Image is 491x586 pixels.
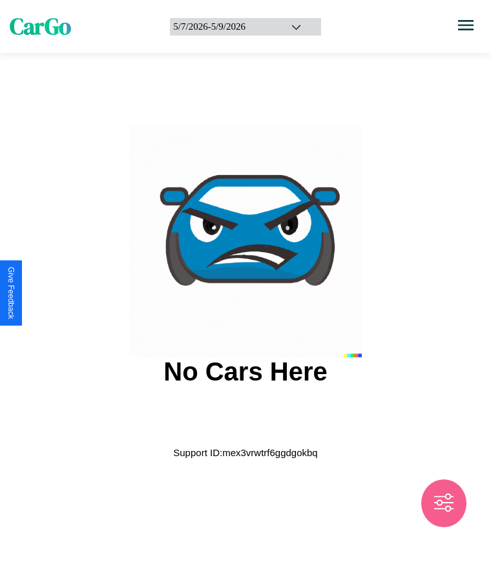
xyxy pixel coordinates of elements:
div: Give Feedback [6,267,16,319]
h2: No Cars Here [163,357,327,386]
img: car [129,125,362,357]
div: 5 / 7 / 2026 - 5 / 9 / 2026 [173,21,274,32]
span: CarGo [10,11,71,42]
p: Support ID: mex3vrwtrf6ggdgokbq [173,444,317,461]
